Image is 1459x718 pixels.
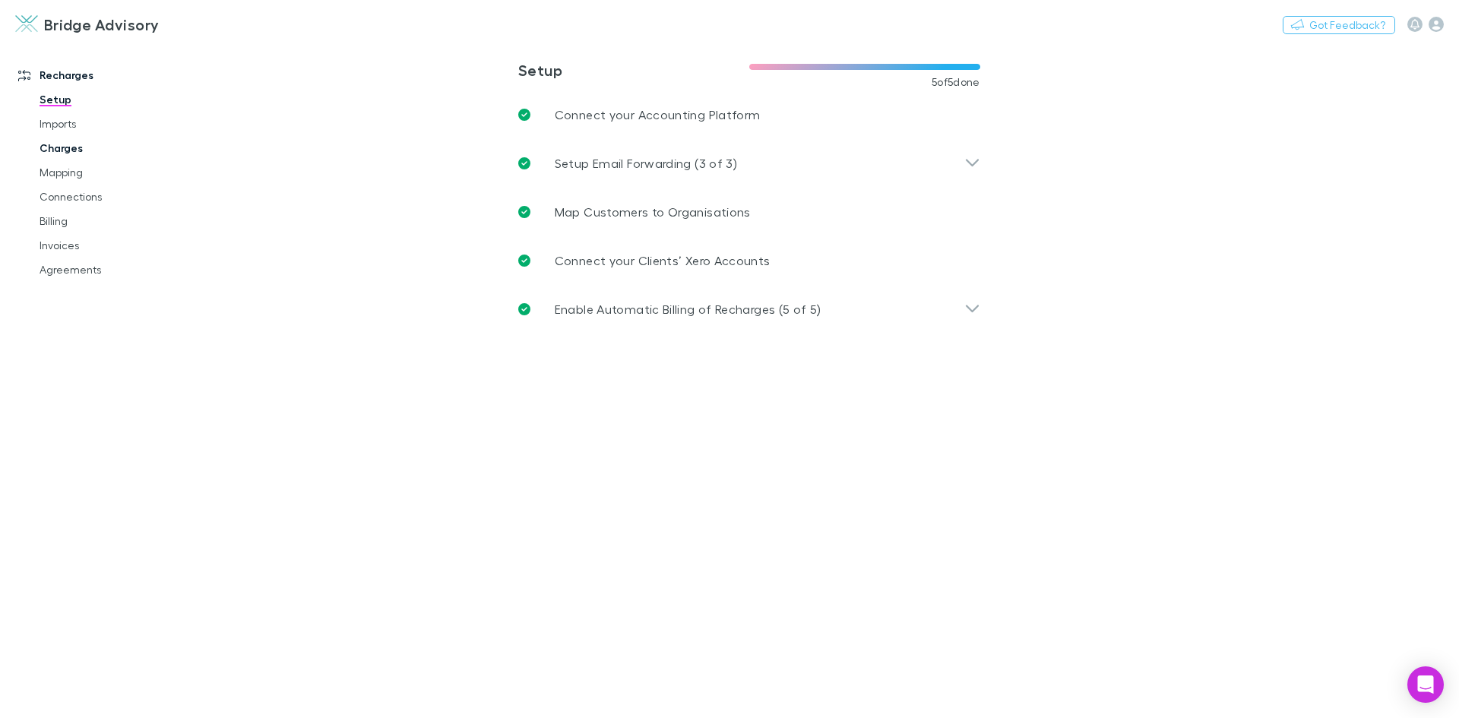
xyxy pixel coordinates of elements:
div: Open Intercom Messenger [1407,666,1444,703]
a: Connect your Accounting Platform [506,90,992,139]
h3: Bridge Advisory [44,15,160,33]
div: Setup Email Forwarding (3 of 3) [506,139,992,188]
div: Enable Automatic Billing of Recharges (5 of 5) [506,285,992,334]
h3: Setup [518,61,749,79]
img: Bridge Advisory's Logo [15,15,38,33]
span: 5 of 5 done [932,76,980,88]
a: Map Customers to Organisations [506,188,992,236]
a: Bridge Advisory [6,6,169,43]
p: Enable Automatic Billing of Recharges (5 of 5) [555,300,821,318]
p: Map Customers to Organisations [555,203,751,221]
a: Mapping [24,160,205,185]
a: Agreements [24,258,205,282]
button: Got Feedback? [1283,16,1395,34]
p: Connect your Clients’ Xero Accounts [555,251,771,270]
a: Charges [24,136,205,160]
a: Imports [24,112,205,136]
a: Billing [24,209,205,233]
p: Connect your Accounting Platform [555,106,761,124]
a: Recharges [3,63,205,87]
a: Invoices [24,233,205,258]
a: Connect your Clients’ Xero Accounts [506,236,992,285]
a: Connections [24,185,205,209]
a: Setup [24,87,205,112]
p: Setup Email Forwarding (3 of 3) [555,154,737,172]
